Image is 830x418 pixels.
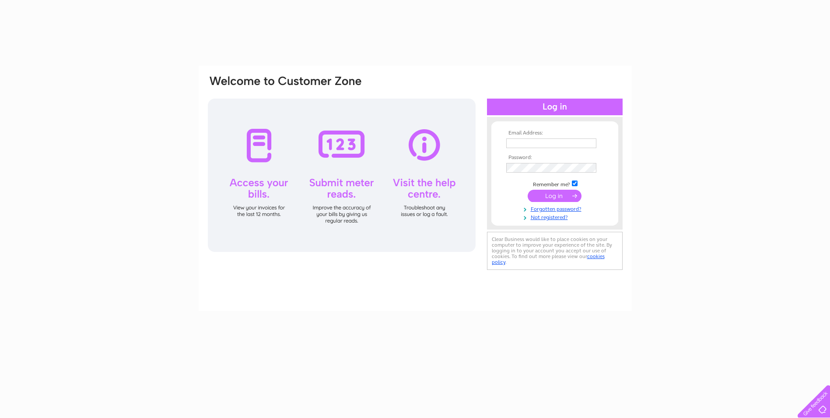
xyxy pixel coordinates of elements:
[506,204,606,213] a: Forgotten password?
[506,213,606,221] a: Not registered?
[504,155,606,161] th: Password:
[504,130,606,136] th: Email Address:
[504,179,606,188] td: Remember me?
[528,190,581,202] input: Submit
[487,232,623,270] div: Clear Business would like to place cookies on your computer to improve your experience of the sit...
[492,253,605,265] a: cookies policy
